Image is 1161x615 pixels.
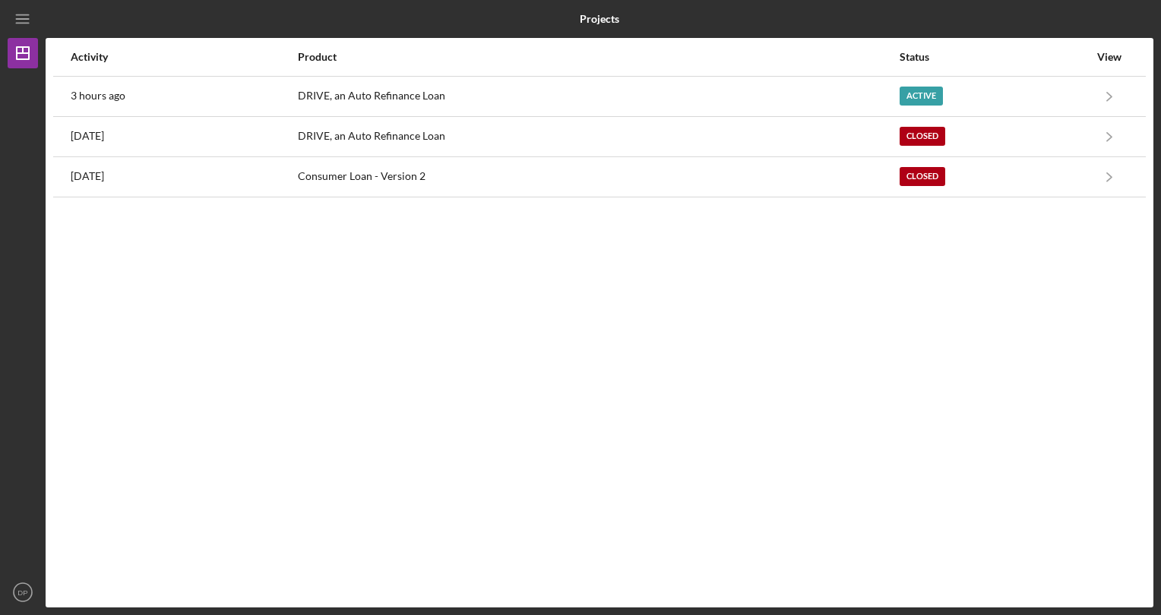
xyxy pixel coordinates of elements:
text: DP [17,588,27,597]
div: Closed [900,167,945,186]
time: 2025-08-18 20:08 [71,90,125,102]
div: Active [900,87,943,106]
div: Activity [71,51,296,63]
time: 2023-04-17 15:13 [71,170,104,182]
div: Status [900,51,1089,63]
div: DRIVE, an Auto Refinance Loan [298,77,898,115]
button: DP [8,577,38,607]
div: DRIVE, an Auto Refinance Loan [298,118,898,156]
div: Product [298,51,898,63]
div: Closed [900,127,945,146]
b: Projects [580,13,619,25]
div: View [1090,51,1128,63]
div: Consumer Loan - Version 2 [298,158,898,196]
time: 2023-04-18 18:01 [71,130,104,142]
